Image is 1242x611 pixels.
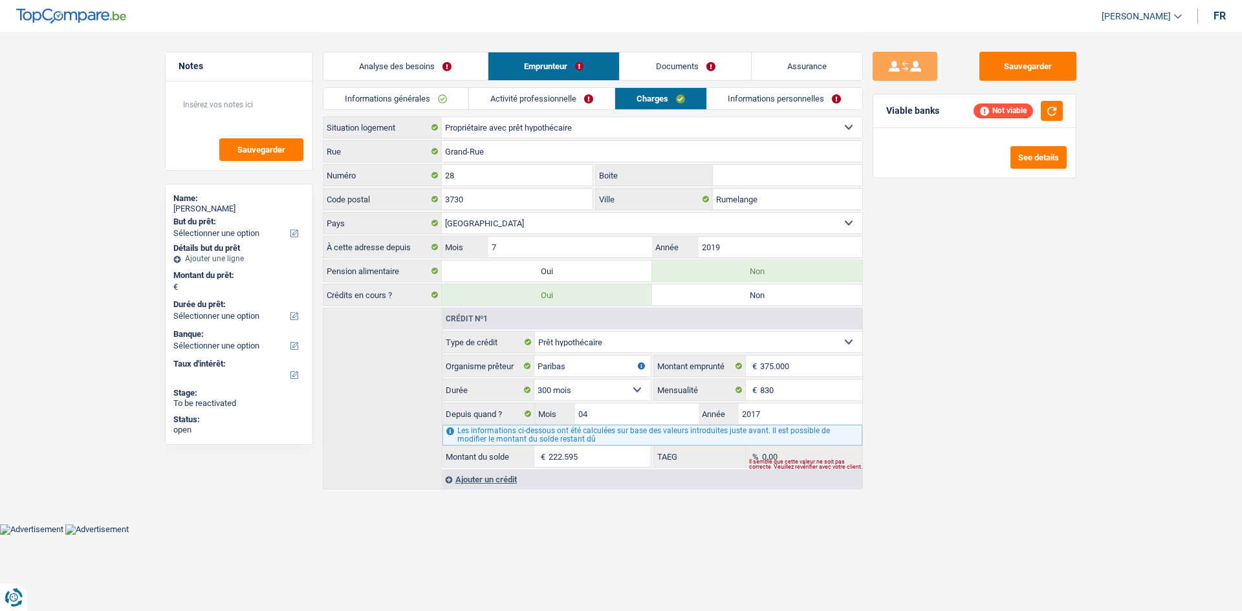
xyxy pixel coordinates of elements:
[596,189,714,209] label: Ville
[173,193,305,204] div: Name:
[979,52,1076,81] button: Sauvegarder
[173,254,305,263] div: Ajouter une ligne
[488,52,620,80] a: Emprunteur
[535,403,575,424] label: Mois
[1102,11,1171,22] span: [PERSON_NAME]
[323,88,468,109] a: Informations générales
[752,52,863,80] a: Assurance
[173,388,305,398] div: Stage:
[323,189,442,209] label: Code postal
[323,141,442,162] label: Rue
[469,88,615,109] a: Activité professionnelle
[173,270,302,281] label: Montant du prêt:
[746,356,760,376] span: €
[974,103,1033,118] div: Not viable
[173,299,302,310] label: Durée du prêt:
[323,213,442,233] label: Pays
[652,261,862,281] label: Non
[173,329,302,339] label: Banque:
[654,446,746,467] label: TAEG
[654,356,746,376] label: Montant emprunté
[173,425,305,435] div: open
[699,403,739,424] label: Année
[323,165,442,186] label: Numéro
[65,524,129,535] img: Advertisement
[620,52,751,80] a: Documents
[488,237,652,257] input: MM
[323,237,442,257] label: À cette adresse depuis
[173,359,302,369] label: Taux d'intérêt:
[442,380,534,400] label: Durée
[1091,6,1182,27] a: [PERSON_NAME]
[739,403,862,424] input: AAAA
[652,284,862,305] label: Non
[173,217,302,227] label: But du prêt:
[442,332,535,352] label: Type de crédit
[442,284,652,305] label: Oui
[442,469,862,489] div: Ajouter un crédit
[323,117,442,138] label: Situation logement
[179,61,300,72] h5: Notes
[442,425,862,445] div: Les informations ci-dessous ont été calculées sur base des valeurs introduites juste avant. Il es...
[16,8,126,24] img: TopCompare Logo
[442,261,652,281] label: Oui
[707,88,863,109] a: Informations personnelles
[323,284,442,305] label: Crédits en cours ?
[442,237,488,257] label: Mois
[1214,10,1226,22] div: fr
[219,138,303,161] button: Sauvegarder
[323,261,442,281] label: Pension alimentaire
[442,356,534,376] label: Organisme prêteur
[746,446,762,467] span: %
[749,462,862,467] div: Il semble que cette valeur ne soit pas correcte. Veuillez revérifier avec votre client.
[1010,146,1067,169] button: See details
[534,446,549,467] span: €
[173,243,305,253] div: Détails but du prêt
[237,145,285,154] span: Sauvegarder
[173,204,305,214] div: [PERSON_NAME]
[654,380,746,400] label: Mensualité
[615,88,706,109] a: Charges
[699,237,862,257] input: AAAA
[652,237,698,257] label: Année
[442,446,534,467] label: Montant du solde
[575,403,699,424] input: MM
[596,165,714,186] label: Boite
[323,52,488,80] a: Analyse des besoins
[173,282,178,292] span: €
[442,403,535,424] label: Depuis quand ?
[886,105,939,116] div: Viable banks
[746,380,760,400] span: €
[173,398,305,409] div: To be reactivated
[173,414,305,425] div: Status:
[442,315,491,323] div: Crédit nº1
